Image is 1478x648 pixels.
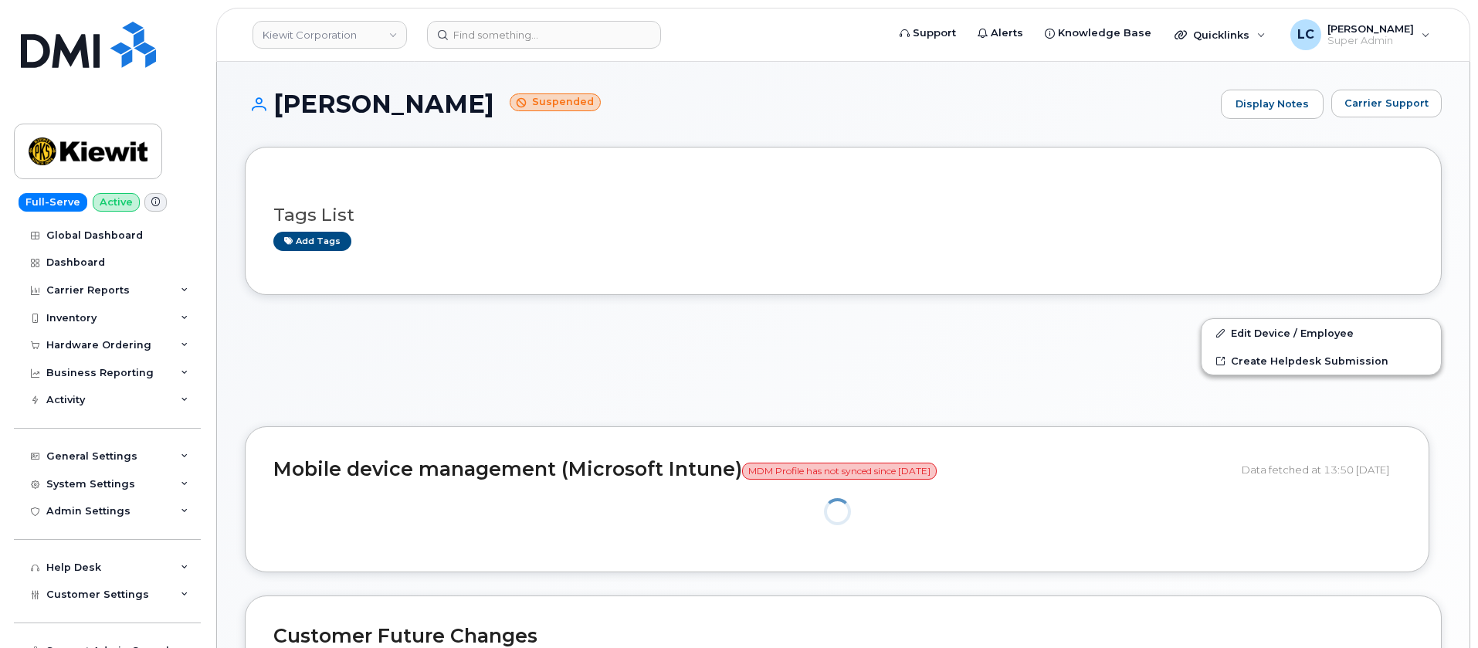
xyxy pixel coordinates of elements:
[273,459,1230,480] h2: Mobile device management (Microsoft Intune)
[1202,347,1441,375] a: Create Helpdesk Submission
[510,93,601,111] small: Suspended
[742,463,937,480] span: MDM Profile has not synced since [DATE]
[1242,455,1401,484] div: Data fetched at 13:50 [DATE]
[1331,90,1442,117] button: Carrier Support
[245,90,1213,117] h1: [PERSON_NAME]
[1344,96,1429,110] span: Carrier Support
[273,205,1413,225] h3: Tags List
[1221,90,1324,119] a: Display Notes
[273,232,351,251] a: Add tags
[1202,319,1441,347] a: Edit Device / Employee
[273,624,1413,647] h2: Customer Future Changes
